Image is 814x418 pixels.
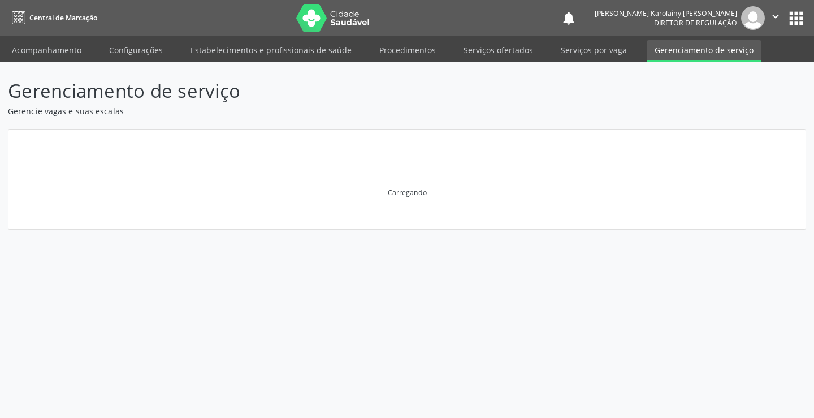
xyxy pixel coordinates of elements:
[29,13,97,23] span: Central de Marcação
[741,6,765,30] img: img
[561,10,577,26] button: notifications
[8,77,566,105] p: Gerenciamento de serviço
[4,40,89,60] a: Acompanhamento
[8,8,97,27] a: Central de Marcação
[456,40,541,60] a: Serviços ofertados
[654,18,737,28] span: Diretor de regulação
[183,40,360,60] a: Estabelecimentos e profissionais de saúde
[553,40,635,60] a: Serviços por vaga
[8,105,566,117] p: Gerencie vagas e suas escalas
[388,188,427,197] div: Carregando
[101,40,171,60] a: Configurações
[647,40,761,62] a: Gerenciamento de serviço
[371,40,444,60] a: Procedimentos
[765,6,786,30] button: 
[769,10,782,23] i: 
[595,8,737,18] div: [PERSON_NAME] Karolainy [PERSON_NAME]
[786,8,806,28] button: apps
